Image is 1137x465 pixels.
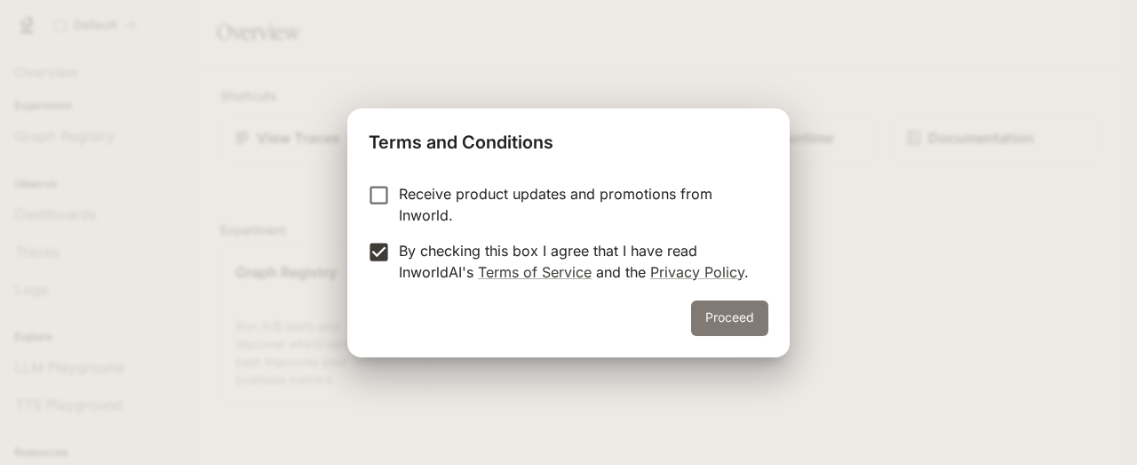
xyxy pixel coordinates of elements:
p: By checking this box I agree that I have read InworldAI's and the . [399,240,754,283]
a: Terms of Service [478,263,592,281]
a: Privacy Policy [650,263,744,281]
h2: Terms and Conditions [347,108,790,169]
p: Receive product updates and promotions from Inworld. [399,183,754,226]
button: Proceed [691,301,768,336]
